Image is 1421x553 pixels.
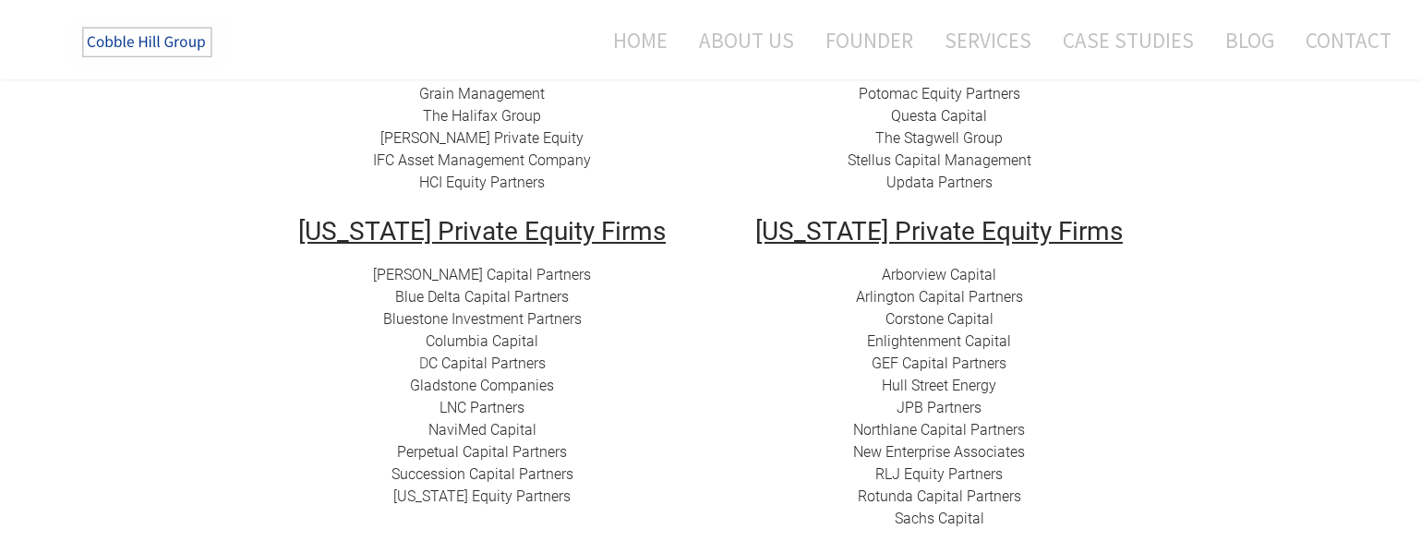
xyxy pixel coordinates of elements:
a: NaviMed Capital [428,421,536,439]
a: ​​Rotunda Capital Partners [858,487,1021,505]
a: LNC Partners [440,399,524,416]
a: Updata Partners [886,174,993,191]
a: ​Bluestone Investment Partners [383,310,582,328]
a: Corstone Capital [885,310,993,328]
img: The Cobble Hill Group LLC [70,19,227,66]
a: Blue Delta Capital Partners [395,288,569,306]
a: Hull Street Energy [882,377,996,394]
a: Arborview Capital [882,266,996,283]
a: Sachs Capital [895,510,984,527]
a: ​RLJ Equity Partners [875,465,1003,483]
a: Contact [1292,16,1391,65]
a: New Enterprise Associates [853,443,1025,461]
a: C Capital Partners [428,355,546,372]
a: Stellus Capital Management [848,151,1031,169]
a: [US_STATE] Equity Partners​ [393,487,571,505]
a: ​Perpetual Capital Partners [397,443,567,461]
a: Columbia Capital [426,332,538,350]
a: HCI Equity Partners [419,174,545,191]
a: Questa Capital [891,107,987,125]
a: Founder [812,16,927,65]
a: Arlington Capital Partners​ [856,288,1023,306]
a: Northlane Capital Partners [853,421,1025,439]
a: [PERSON_NAME] Private Equity​ [380,129,584,147]
u: [US_STATE] Private Equity Firms [298,216,666,246]
div: D [268,264,697,508]
a: IFC Asset Management Company [373,151,591,169]
a: Home [585,16,681,65]
a: Gladstone Companies [410,377,554,394]
a: Blog [1211,16,1288,65]
a: Grain Management [419,85,545,102]
a: Succession Capital Partners [391,465,573,483]
a: The Stagwell Group [875,129,1003,147]
a: Case Studies [1049,16,1208,65]
a: The Halifax Group [423,107,541,125]
a: GEF Capital Partners [872,355,1006,372]
a: ​Enlightenment Capital [867,332,1011,350]
a: [PERSON_NAME] Capital Partners [373,266,591,283]
u: [US_STATE] Private Equity Firms [755,216,1123,246]
a: About Us [685,16,808,65]
a: Services [931,16,1045,65]
a: JPB Partners [897,399,981,416]
a: ​Potomac Equity Partners [859,85,1020,102]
